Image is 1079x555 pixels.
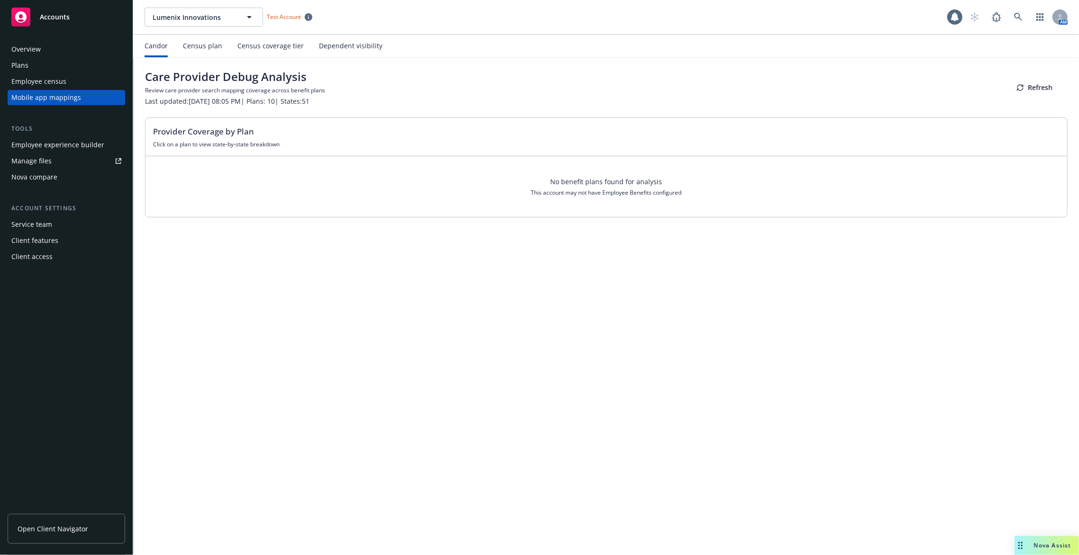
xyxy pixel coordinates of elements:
span: Test Account [263,12,316,22]
a: Employee census [8,74,125,89]
div: Manage files [11,153,52,169]
div: Drag to move [1015,536,1026,555]
div: Account settings [8,204,125,213]
div: Employee census [11,74,66,89]
div: Client access [11,249,53,264]
p: Last updated: [DATE] 08:05 PM | Plans: 10 | States: 51 [145,96,325,106]
div: Census plan [183,42,222,50]
button: Lumenix Innovations [145,8,263,27]
h1: Care Provider Debug Analysis [145,69,325,84]
a: Client access [8,249,125,264]
div: Client features [11,233,58,248]
button: Refresh [1001,78,1068,97]
div: Plans [11,58,28,73]
a: Mobile app mappings [8,90,125,105]
a: Report a Bug [987,8,1006,27]
a: Client features [8,233,125,248]
a: Nova compare [8,170,125,185]
span: Test Account [267,13,301,21]
div: Overview [11,42,41,57]
p: This account may not have Employee Benefits configured [531,188,682,197]
div: Census coverage tier [237,42,304,50]
button: Nova Assist [1015,536,1079,555]
a: Start snowing [965,8,984,27]
a: Overview [8,42,125,57]
p: Review care provider search mapping coverage across benefit plans [145,86,325,94]
a: Plans [8,58,125,73]
div: Mobile app mappings [11,90,81,105]
span: Nova Assist [1034,541,1071,549]
a: Accounts [8,4,125,30]
span: Lumenix Innovations [153,12,235,22]
div: Employee experience builder [11,137,104,152]
div: Nova compare [11,170,57,185]
div: Dependent visibility [319,42,382,50]
span: Open Client Navigator [18,524,88,534]
div: Service team [11,217,52,232]
div: Tools [8,124,125,134]
p: Click on a plan to view state-by-state breakdown [153,140,1060,148]
a: Service team [8,217,125,232]
a: Manage files [8,153,125,169]
a: Search [1009,8,1028,27]
h2: Provider Coverage by Plan [153,125,1060,138]
a: Switch app [1031,8,1050,27]
a: Employee experience builder [8,137,125,152]
div: Candor [145,42,168,50]
span: Accounts [40,13,70,21]
p: No benefit plans found for analysis [531,177,682,187]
